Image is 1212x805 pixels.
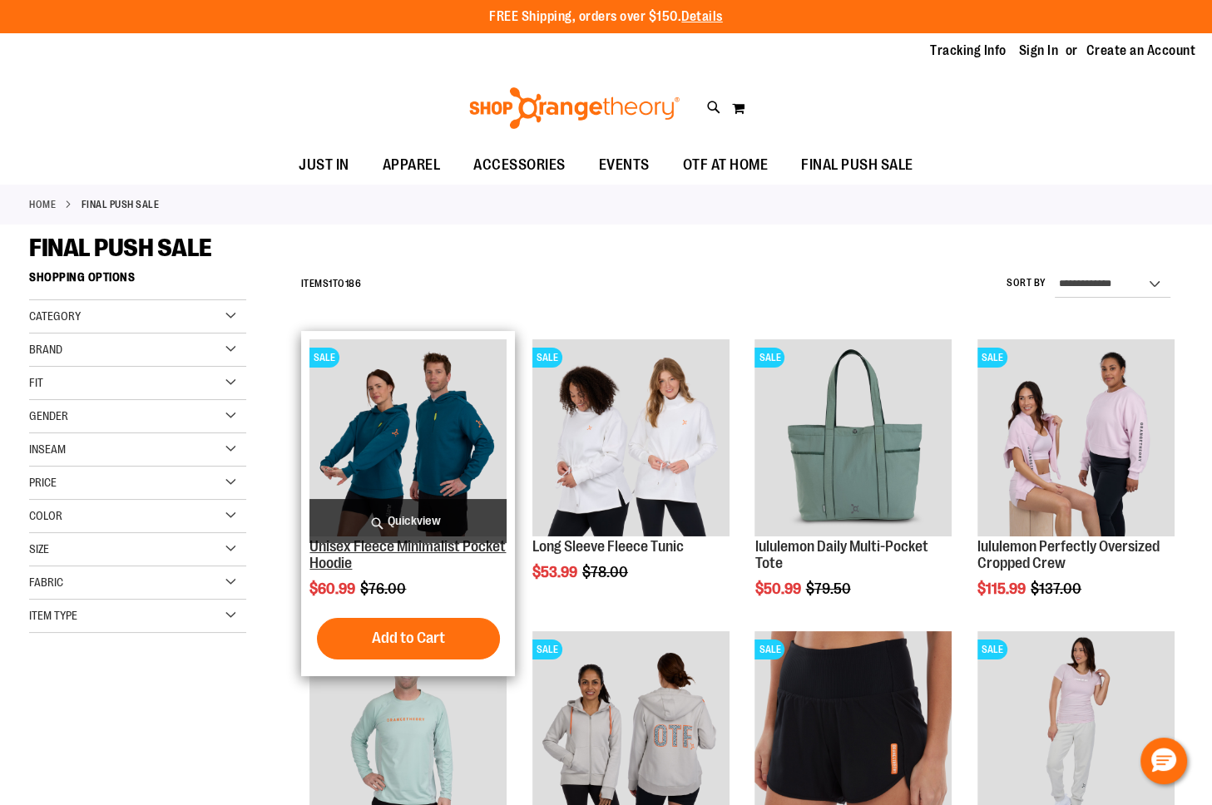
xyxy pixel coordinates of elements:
div: product [524,331,738,623]
a: FINAL PUSH SALE [784,146,930,184]
button: Add to Cart [317,618,500,659]
div: product [746,331,960,639]
button: Hello, have a question? Let’s chat. [1140,738,1187,784]
span: Size [29,542,49,556]
span: Category [29,309,81,323]
span: Brand [29,343,62,356]
a: Create an Account [1086,42,1196,60]
strong: FINAL PUSH SALE [82,197,160,212]
span: Item Type [29,609,77,622]
div: product [301,331,515,675]
span: 186 [345,278,362,289]
span: 1 [329,278,333,289]
h2: Items to [301,271,362,297]
a: lululemon Daily Multi-Pocket ToteSALE [754,339,952,539]
a: EVENTS [582,146,666,185]
a: ACCESSORIES [457,146,582,185]
a: lululemon Daily Multi-Pocket Tote [754,538,928,571]
img: Product image for Fleece Long Sleeve [532,339,730,536]
span: $78.00 [582,564,631,580]
a: Sign In [1019,42,1059,60]
span: $79.50 [805,580,853,597]
a: Unisex Fleece Minimalist Pocket Hoodie [309,538,506,571]
span: ACCESSORIES [473,146,566,184]
span: SALE [532,348,562,368]
a: Quickview [309,499,507,543]
a: Unisex Fleece Minimalist Pocket HoodieSALE [309,339,507,539]
span: SALE [977,640,1007,659]
a: Product image for Fleece Long SleeveSALE [532,339,730,539]
div: product [969,331,1183,639]
a: lululemon Perfectly Oversized Cropped Crew [977,538,1160,571]
img: lululemon Perfectly Oversized Cropped Crew [977,339,1175,536]
span: SALE [977,348,1007,368]
span: SALE [754,348,784,368]
span: $76.00 [360,580,408,597]
span: SALE [532,640,562,659]
img: Shop Orangetheory [467,87,682,129]
span: JUST IN [299,146,349,184]
span: $60.99 [309,580,358,597]
span: $137.00 [1031,580,1084,597]
img: lululemon Daily Multi-Pocket Tote [754,339,952,536]
a: APPAREL [366,146,458,185]
a: Home [29,197,56,212]
label: Sort By [1007,276,1046,290]
img: Unisex Fleece Minimalist Pocket Hoodie [309,339,507,536]
a: lululemon Perfectly Oversized Cropped CrewSALE [977,339,1175,539]
span: OTF AT HOME [683,146,769,184]
span: Price [29,476,57,489]
a: Long Sleeve Fleece Tunic [532,538,684,555]
span: $115.99 [977,580,1028,597]
span: $53.99 [532,564,580,580]
strong: Shopping Options [29,263,246,300]
p: FREE Shipping, orders over $150. [489,7,723,27]
span: Gender [29,409,68,422]
span: SALE [309,348,339,368]
span: FINAL PUSH SALE [29,234,212,262]
span: APPAREL [383,146,441,184]
span: SALE [754,640,784,659]
span: Inseam [29,442,66,456]
a: Tracking Info [930,42,1007,60]
a: OTF AT HOME [666,146,785,185]
a: Details [681,9,723,24]
span: Fit [29,376,43,389]
span: EVENTS [599,146,650,184]
span: Add to Cart [372,629,445,647]
a: JUST IN [282,146,366,185]
span: Color [29,509,62,522]
span: FINAL PUSH SALE [801,146,913,184]
span: $50.99 [754,580,803,597]
span: Fabric [29,575,63,589]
